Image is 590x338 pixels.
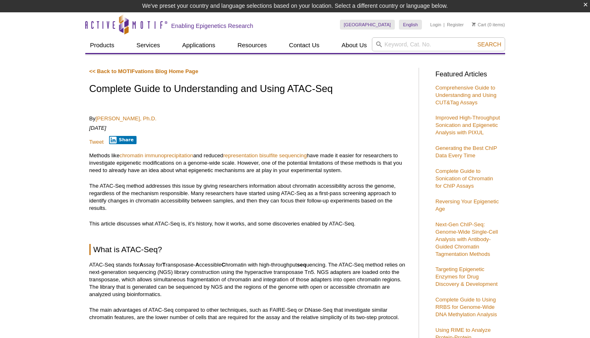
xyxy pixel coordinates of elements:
[195,262,199,268] strong: A
[435,266,498,287] a: Targeting Epigenetic Enzymes for Drug Discovery & Development
[435,85,497,106] a: Comprehensive Guide to Understanding and Using CUT&Tag Assays
[89,261,410,298] p: ATAC-Seq stands for ssay for ransposase- ccessible hromatin with high-throughput uencing. The ATA...
[89,244,410,255] h2: What is ATAC-Seq?
[85,37,119,53] a: Products
[297,262,306,268] strong: seq
[89,68,198,74] a: << Back to MOTIFvations Blog Home Page
[372,37,505,51] input: Keyword, Cat. No.
[232,37,272,53] a: Resources
[399,20,422,30] a: English
[89,125,107,131] em: [DATE]
[89,139,104,145] a: Tweet
[435,297,497,317] a: Complete Guide to Using RRBS for Genome-Wide DNA Methylation Analysis
[447,22,464,28] a: Register
[109,136,137,144] button: Share
[177,37,220,53] a: Applications
[139,262,144,268] strong: A
[89,306,410,321] p: The main advantages of ATAC-Seq compared to other techniques, such as FAIRE-Seq or DNase-Seq that...
[96,115,157,122] a: [PERSON_NAME], Ph.D.
[162,262,166,268] strong: T
[472,22,486,28] a: Cart
[435,168,493,189] a: Complete Guide to Sonication of Chromatin for ChIP Assays
[472,22,476,26] img: Your Cart
[221,262,226,268] strong: C
[89,182,410,212] p: The ATAC-Seq method addresses this issue by giving researchers information about chromatin access...
[472,20,505,30] li: (0 items)
[444,20,445,30] li: |
[477,41,501,48] span: Search
[435,71,501,78] h3: Featured Articles
[435,221,498,257] a: Next-Gen ChIP-Seq: Genome-Wide Single-Cell Analysis with Antibody-Guided Chromatin Tagmentation M...
[337,37,372,53] a: About Us
[430,22,441,28] a: Login
[435,198,499,212] a: Reversing Your Epigenetic Age
[89,115,410,122] p: By
[284,37,324,53] a: Contact Us
[132,37,165,53] a: Services
[89,152,410,174] p: Methods like and reduced have made it easier for researchers to investigate epigenetic modificati...
[340,20,395,30] a: [GEOGRAPHIC_DATA]
[120,152,194,159] a: chromatin immunoprecipitation
[89,83,410,95] h1: Complete Guide to Understanding and Using ATAC-Seq
[171,22,253,30] h2: Enabling Epigenetics Research
[475,41,503,48] button: Search
[435,115,500,136] a: Improved High-Throughput Sonication and Epigenetic Analysis with PIXUL
[89,220,410,228] p: This article discusses what ATAC-Seq is, it’s history, how it works, and some discoveries enabled...
[435,145,497,159] a: Generating the Best ChIP Data Every Time
[223,152,307,159] a: representation bisulfite sequencing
